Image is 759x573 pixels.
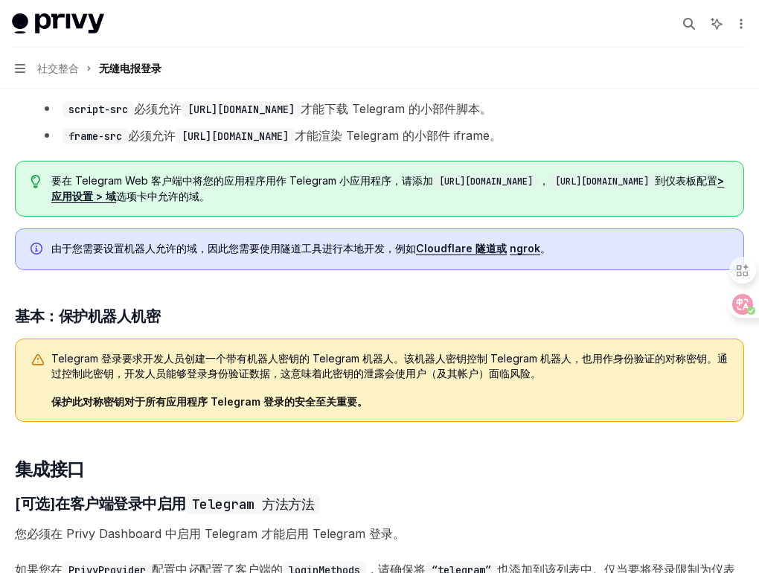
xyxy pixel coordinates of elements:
svg: Info [31,243,45,257]
font: 社交整合 [37,62,79,74]
font: 您必须在 Privy Dashboard 中启用 Telegram 才能启用 Telegram 登录。 [15,526,405,541]
svg: Warning [31,353,45,368]
code: script-src [63,101,134,118]
code: [URL][DOMAIN_NAME] [176,128,295,144]
font: 集成接口 [15,458,85,480]
svg: Tip [31,175,41,188]
img: light logo [12,13,104,34]
code: [URL][DOMAIN_NAME] [182,101,301,118]
font: Telegram 登录要求开发人员创建一个带有机器人密钥的 Telegram 机器人。该机器人密钥控制 Telegram 机器人，也用作身份验证的对称密钥。通过控制此密钥，开发人员能够登录身份验... [51,352,728,380]
font: 由于您需要设置机器人允许的域，因此您需要使用隧道工具进行本地开发，例如 。 [51,242,551,255]
font: 必须允许 才能下载 Telegram 的小部件脚本。 [63,101,492,116]
code: Telegram 方法方法 [186,494,321,514]
code: frame-src [63,128,128,144]
button: More actions [732,13,747,34]
font: [可选]在客户端登录中启用 [15,495,320,513]
font: 保护此对称密钥对于所有应用程序 Telegram 登录的安全至关重要。 [51,395,368,408]
font: 要在 Telegram Web 客户端中将您的应用程序用作 Telegram 小应用程序，请添加 ， 到仪表板配置 选项卡中允许的域。 [51,174,724,202]
font: 基本：保护机器人机密 [15,307,160,325]
a: Cloudflare 隧道或 [416,242,507,255]
code: [URL][DOMAIN_NAME] [433,174,539,189]
a: ngrok [510,242,540,255]
font: 必须允许 才能渲染 Telegram 的小部件 iframe。 [63,128,502,143]
code: [URL][DOMAIN_NAME] [549,174,655,189]
font: 无缝电报登录 [99,62,161,74]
